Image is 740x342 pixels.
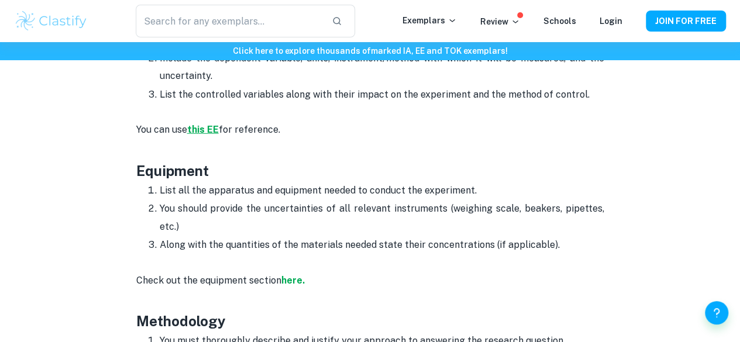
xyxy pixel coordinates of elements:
img: Clastify logo [14,9,88,33]
strong: Methodology [136,313,226,329]
p: Review [480,15,520,28]
p: Include the dependent variable, units, instrument/method with which it will be measured, and the ... [160,50,604,85]
p: Exemplars [402,14,457,27]
p: List all the apparatus and equipment needed to conduct the experiment. [160,182,604,199]
a: Login [600,16,622,26]
p: You can use for reference. [136,103,604,139]
h6: Click here to explore thousands of marked IA, EE and TOK exemplars ! [2,44,738,57]
p: List the controlled variables along with their impact on the experiment and the method of control. [160,86,604,103]
h3: Equipment [136,139,604,181]
a: here. [281,275,305,286]
a: this EE [187,124,219,135]
button: JOIN FOR FREE [646,11,726,32]
p: Check out the equipment section [136,254,604,289]
p: You should provide the uncertainties of all relevant instruments (weighing scale, beakers, pipett... [160,200,604,236]
p: Along with the quantities of the materials needed state their concentrations (if applicable). [160,236,604,254]
button: Help and Feedback [705,301,728,324]
a: Schools [543,16,576,26]
input: Search for any exemplars... [136,5,323,37]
